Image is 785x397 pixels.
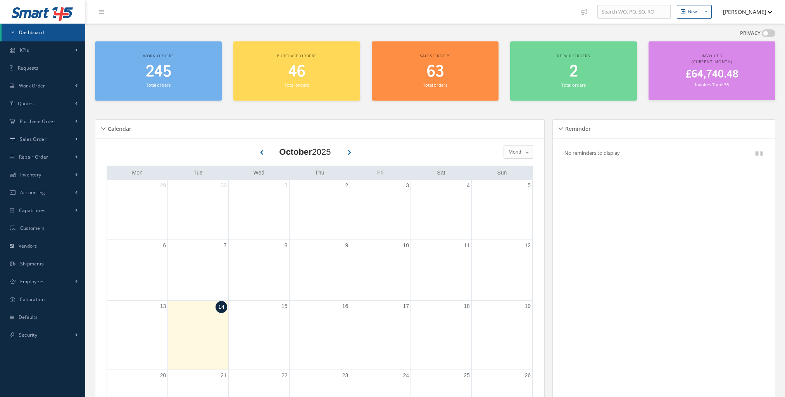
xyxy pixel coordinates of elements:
td: October 4, 2025 [411,180,472,240]
span: 63 [427,61,444,83]
span: Customers [20,225,45,231]
td: October 14, 2025 [168,301,229,370]
span: Security [19,332,37,338]
span: KPIs [20,47,29,53]
td: October 16, 2025 [289,301,350,370]
a: October 10, 2025 [401,240,411,251]
span: Repair Order [19,154,48,160]
button: New [677,5,712,19]
span: Month [507,148,523,156]
a: September 29, 2025 [159,180,168,191]
span: Calibration [20,296,45,303]
a: October 16, 2025 [341,301,350,312]
span: Work orders [143,53,174,58]
span: Purchase orders [277,53,317,58]
td: October 15, 2025 [228,301,289,370]
a: October 14, 2025 [216,301,227,313]
a: October 6, 2025 [161,240,167,251]
a: October 8, 2025 [283,240,289,251]
small: Invoices Total: 36 [695,82,728,87]
div: 2025 [279,145,331,158]
small: Total orders [561,82,585,88]
td: September 30, 2025 [168,180,229,240]
a: October 15, 2025 [280,301,289,312]
td: October 8, 2025 [228,240,289,301]
td: September 29, 2025 [107,180,168,240]
a: October 12, 2025 [523,240,532,251]
a: October 17, 2025 [401,301,411,312]
td: October 7, 2025 [168,240,229,301]
small: Total orders [285,82,309,88]
a: Work orders 245 Total orders [95,41,222,101]
td: October 18, 2025 [411,301,472,370]
button: [PERSON_NAME] [716,4,772,19]
a: October 4, 2025 [465,180,471,191]
small: Total orders [423,82,447,88]
td: October 2, 2025 [289,180,350,240]
a: October 9, 2025 [344,240,350,251]
a: October 3, 2025 [404,180,411,191]
span: Accounting [20,189,45,196]
span: 245 [146,61,171,83]
td: October 11, 2025 [411,240,472,301]
a: Wednesday [252,168,266,178]
span: 46 [288,61,305,83]
div: New [688,9,697,15]
a: Dashboard [2,24,85,41]
a: October 13, 2025 [159,301,168,312]
td: October 3, 2025 [350,180,411,240]
a: Thursday [313,168,326,178]
a: October 24, 2025 [401,370,411,381]
a: October 2, 2025 [344,180,350,191]
span: £64,740.48 [686,67,738,82]
span: Inventory [20,171,41,178]
a: Tuesday [192,168,204,178]
span: (Current Month) [692,59,732,64]
td: October 5, 2025 [471,180,532,240]
b: October [279,147,312,157]
span: Sales Order [20,136,47,142]
p: No reminders to display [564,149,620,156]
a: Saturday [435,168,447,178]
td: October 19, 2025 [471,301,532,370]
a: October 5, 2025 [526,180,532,191]
a: October 7, 2025 [222,240,228,251]
a: October 26, 2025 [523,370,532,381]
a: October 23, 2025 [341,370,350,381]
label: PRIVACY [740,29,761,37]
td: October 17, 2025 [350,301,411,370]
a: October 22, 2025 [280,370,289,381]
input: Search WO, PO, SO, RO [597,5,671,19]
span: Defaults [19,314,38,320]
span: Shipments [20,260,44,267]
a: Purchase orders 46 Total orders [233,41,360,101]
a: September 30, 2025 [219,180,228,191]
span: Vendors [19,243,37,249]
span: Requests [18,65,38,71]
span: Capabilities [19,207,46,214]
span: Sales orders [420,53,450,58]
span: Dashboard [19,29,44,36]
span: Repair orders [557,53,590,58]
a: October 20, 2025 [159,370,168,381]
a: October 25, 2025 [462,370,471,381]
a: October 1, 2025 [283,180,289,191]
a: Friday [376,168,385,178]
a: Repair orders 2 Total orders [510,41,637,101]
td: October 9, 2025 [289,240,350,301]
span: Work Order [19,82,45,89]
a: Invoiced (Current Month) £64,740.48 Invoices Total: 36 [649,41,775,100]
h5: Calendar [105,123,131,132]
span: Invoiced [702,53,723,58]
td: October 10, 2025 [350,240,411,301]
a: Sales orders 63 Total orders [372,41,499,101]
a: October 21, 2025 [219,370,228,381]
small: Total orders [146,82,170,88]
span: Employees [20,278,45,285]
td: October 6, 2025 [107,240,168,301]
a: Monday [130,168,144,178]
a: Sunday [495,168,508,178]
a: October 19, 2025 [523,301,532,312]
td: October 1, 2025 [228,180,289,240]
h5: Reminder [563,123,591,132]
